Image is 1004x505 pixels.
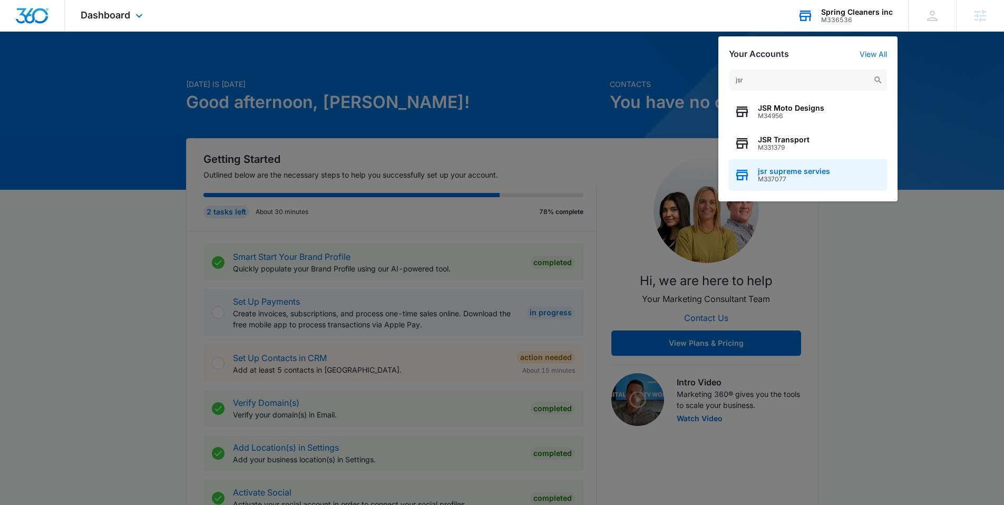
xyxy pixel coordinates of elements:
span: M331379 [758,144,810,151]
span: JSR Transport [758,135,810,144]
img: website_grey.svg [17,27,25,36]
h2: Your Accounts [729,49,789,59]
div: v 4.0.25 [30,17,52,25]
span: M34956 [758,112,824,120]
img: logo_orange.svg [17,17,25,25]
img: tab_domain_overview_orange.svg [28,61,37,70]
div: account id [821,16,893,24]
span: JSR Moto Designs [758,104,824,112]
span: jsr supreme servies [758,167,830,176]
div: Domain: [DOMAIN_NAME] [27,27,116,36]
button: JSR TransportM331379 [729,128,887,159]
a: View All [860,50,887,59]
span: Dashboard [81,9,130,21]
span: M337077 [758,176,830,183]
img: tab_keywords_by_traffic_grey.svg [105,61,113,70]
div: Domain Overview [40,62,94,69]
div: Keywords by Traffic [116,62,178,69]
div: account name [821,8,893,16]
button: jsr supreme serviesM337077 [729,159,887,191]
input: Search Accounts [729,70,887,91]
button: JSR Moto DesignsM34956 [729,96,887,128]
